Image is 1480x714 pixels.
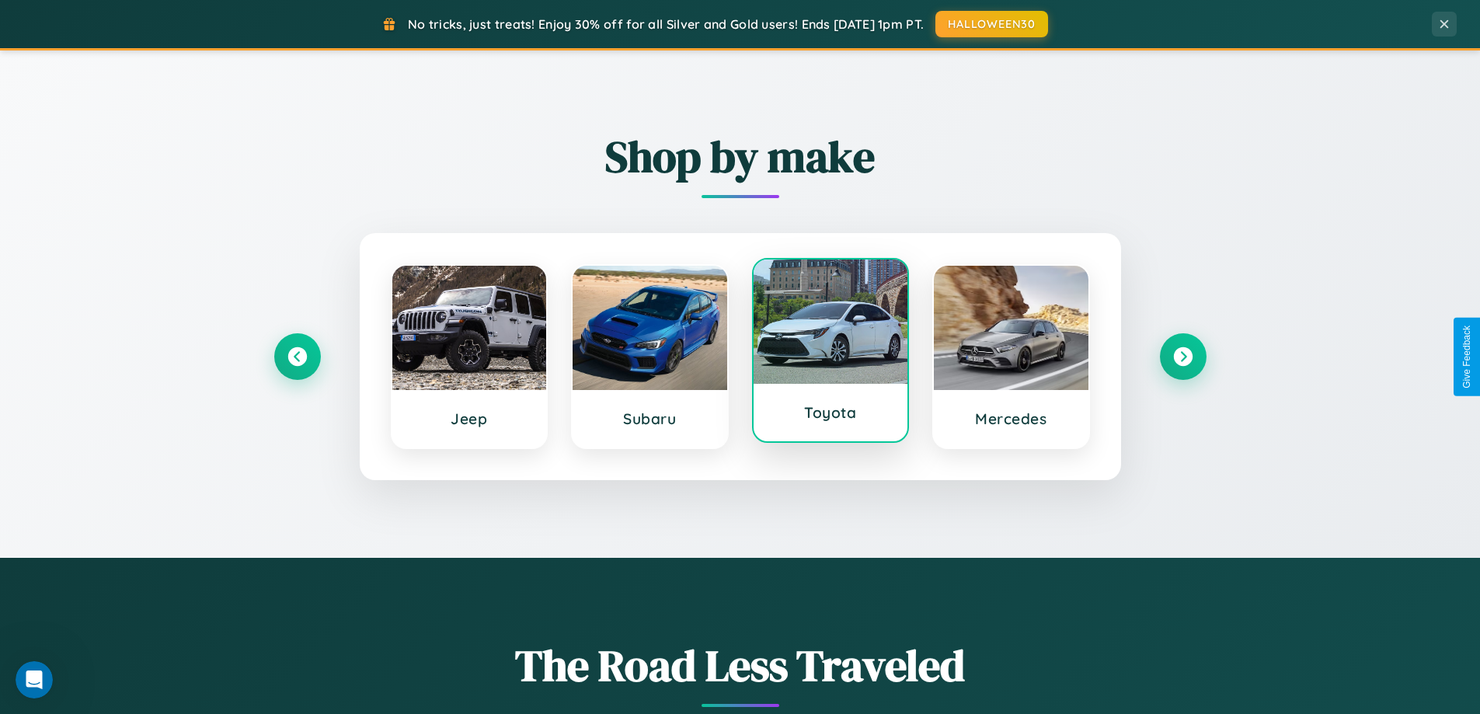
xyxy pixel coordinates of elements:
iframe: Intercom live chat [16,661,53,698]
h3: Subaru [588,409,712,428]
h2: Shop by make [274,127,1207,186]
h3: Mercedes [949,409,1073,428]
h1: The Road Less Traveled [274,636,1207,695]
button: HALLOWEEN30 [935,11,1048,37]
h3: Toyota [769,403,893,422]
span: No tricks, just treats! Enjoy 30% off for all Silver and Gold users! Ends [DATE] 1pm PT. [408,16,924,32]
h3: Jeep [408,409,531,428]
div: Give Feedback [1461,326,1472,388]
